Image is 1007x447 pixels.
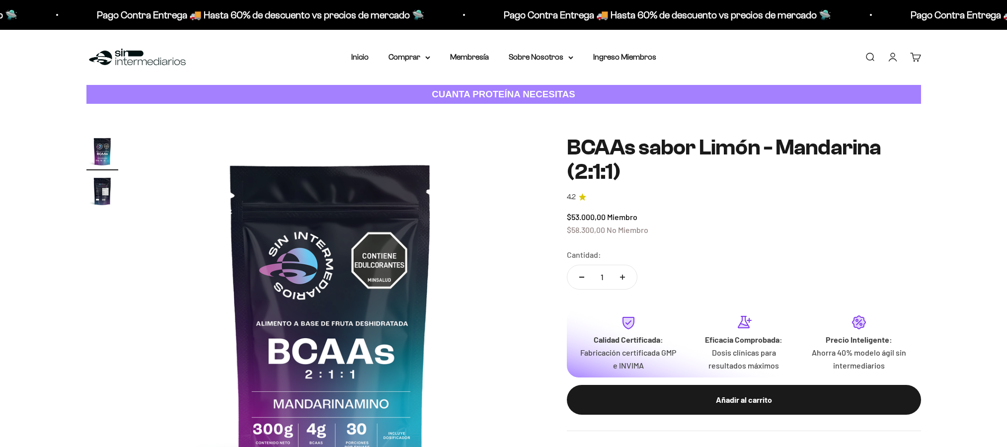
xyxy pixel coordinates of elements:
a: CUANTA PROTEÍNA NECESITAS [86,85,921,104]
span: $58.300,00 [567,225,605,234]
p: Dosis clínicas para resultados máximos [694,346,793,372]
summary: Comprar [388,51,430,64]
img: BCAAs sabor Limón - Mandarina (2:1:1) [86,175,118,207]
label: Cantidad: [567,248,601,261]
button: Ir al artículo 2 [86,175,118,210]
p: Pago Contra Entrega 🚚 Hasta 60% de descuento vs precios de mercado 🛸 [501,7,828,23]
strong: Calidad Certificada: [594,335,663,344]
p: Fabricación certificada GMP e INVIMA [579,346,678,372]
strong: Precio Inteligente: [826,335,892,344]
a: Inicio [351,53,369,61]
a: Membresía [450,53,489,61]
button: Ir al artículo 1 [86,136,118,170]
h1: BCAAs sabor Limón - Mandarina (2:1:1) [567,136,921,184]
img: BCAAs sabor Limón - Mandarina (2:1:1) [86,136,118,167]
strong: CUANTA PROTEÍNA NECESITAS [432,89,575,99]
span: 4.2 [567,192,576,203]
button: Añadir al carrito [567,385,921,415]
a: Ingreso Miembros [593,53,656,61]
button: Reducir cantidad [567,265,596,289]
a: 4.24.2 de 5.0 estrellas [567,192,921,203]
button: Aumentar cantidad [608,265,637,289]
summary: Sobre Nosotros [509,51,573,64]
div: Añadir al carrito [587,393,901,406]
span: No Miembro [607,225,648,234]
span: Miembro [607,212,637,222]
strong: Eficacia Comprobada: [705,335,782,344]
p: Ahorra 40% modelo ágil sin intermediarios [809,346,909,372]
p: Pago Contra Entrega 🚚 Hasta 60% de descuento vs precios de mercado 🛸 [94,7,421,23]
span: $53.000,00 [567,212,606,222]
